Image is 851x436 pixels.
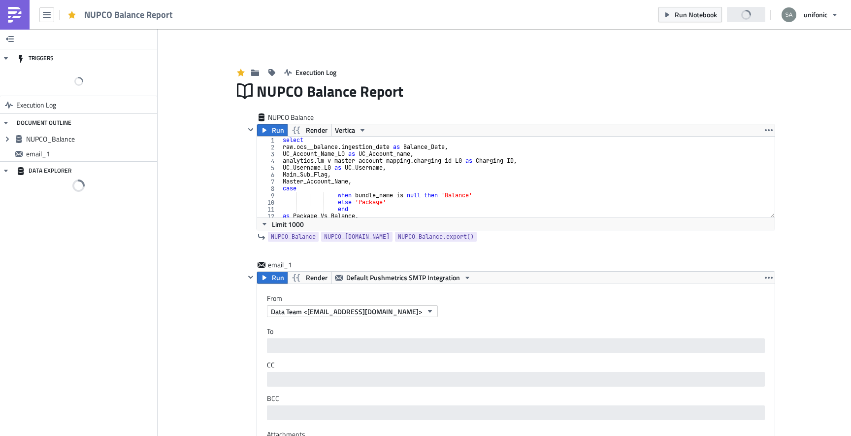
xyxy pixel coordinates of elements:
[335,124,355,136] span: Vertica
[727,7,765,22] button: Share
[271,306,423,317] span: Data Team <[EMAIL_ADDRESS][DOMAIN_NAME]>
[268,112,315,122] span: NUPCO Balance
[267,327,765,336] label: To
[324,232,390,242] span: NUPCO_[DOMAIN_NAME]
[267,294,775,303] label: From
[331,272,475,284] button: Default Pushmetrics SMTP Integration
[675,9,717,20] span: Run Notebook
[17,49,54,67] div: TRIGGERS
[346,272,460,284] span: Default Pushmetrics SMTP Integration
[16,96,56,114] span: Execution Log
[245,124,257,136] button: Hide content
[257,124,288,136] button: Run
[272,272,284,284] span: Run
[398,232,474,242] span: NUPCO_Balance.export()
[776,4,844,26] button: unifonic
[26,135,155,144] span: NUPCO_Balance
[257,178,281,185] div: 7
[279,65,341,80] button: Execution Log
[257,137,281,144] div: 1
[257,144,281,150] div: 2
[17,162,71,180] div: DATA EXPLORER
[257,164,281,171] div: 5
[257,213,281,219] div: 12
[271,232,316,242] span: NUPCO_Balance
[84,9,174,20] span: NUPCO Balance Report
[257,185,281,192] div: 8
[331,124,370,136] button: Vertica
[268,232,319,242] a: NUPCO_Balance
[257,199,281,206] div: 10
[26,149,155,158] span: email_1
[395,232,477,242] a: NUPCO_Balance.export()
[257,157,281,164] div: 4
[267,361,765,369] label: CC
[781,6,797,23] img: Avatar
[287,272,332,284] button: Render
[257,171,281,178] div: 6
[306,124,327,136] span: Render
[658,7,722,22] button: Run Notebook
[272,124,284,136] span: Run
[306,272,327,284] span: Render
[267,305,438,317] button: Data Team <[EMAIL_ADDRESS][DOMAIN_NAME]>
[257,82,404,101] span: NUPCO Balance Report
[287,124,332,136] button: Render
[272,219,304,229] span: Limit 1000
[257,272,288,284] button: Run
[804,9,827,20] span: unifonic
[257,206,281,213] div: 11
[7,7,23,23] img: PushMetrics
[257,150,281,157] div: 3
[17,114,71,132] div: DOCUMENT OUTLINE
[267,394,765,403] label: BCC
[295,67,336,77] span: Execution Log
[257,218,307,230] button: Limit 1000
[268,260,307,270] span: email_1
[321,232,393,242] a: NUPCO_[DOMAIN_NAME]
[245,271,257,283] button: Hide content
[257,192,281,199] div: 9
